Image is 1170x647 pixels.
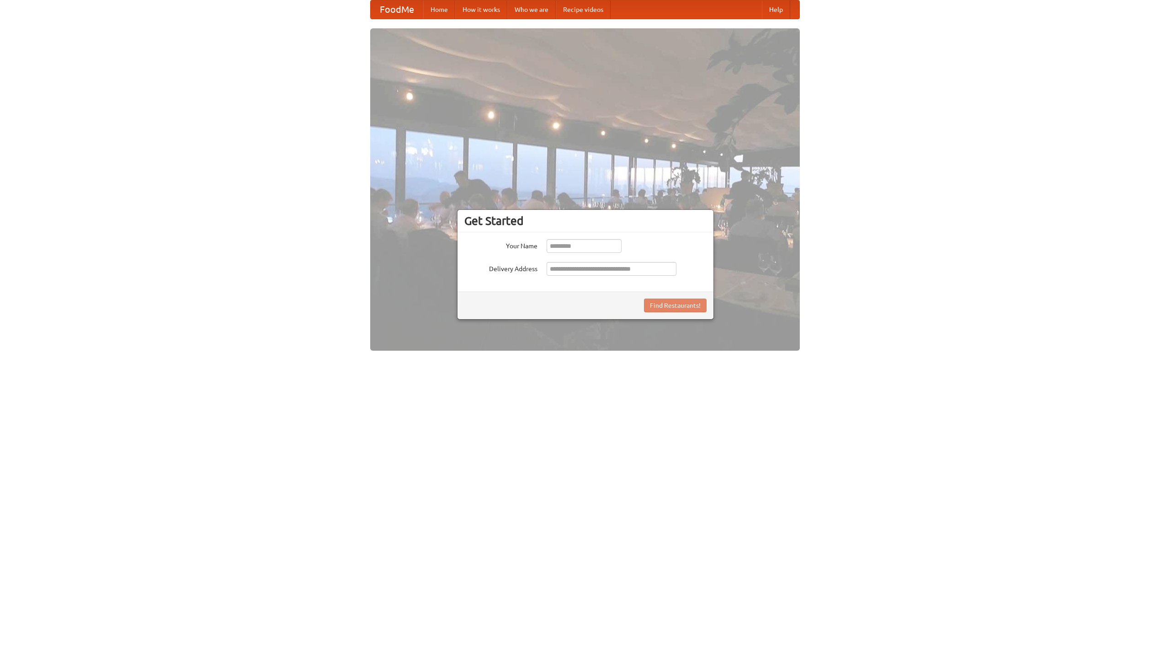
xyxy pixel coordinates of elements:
a: How it works [455,0,507,19]
a: Home [423,0,455,19]
a: Recipe videos [556,0,611,19]
a: Who we are [507,0,556,19]
h3: Get Started [464,214,707,228]
label: Delivery Address [464,262,537,273]
a: FoodMe [371,0,423,19]
a: Help [762,0,790,19]
label: Your Name [464,239,537,251]
button: Find Restaurants! [644,299,707,312]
